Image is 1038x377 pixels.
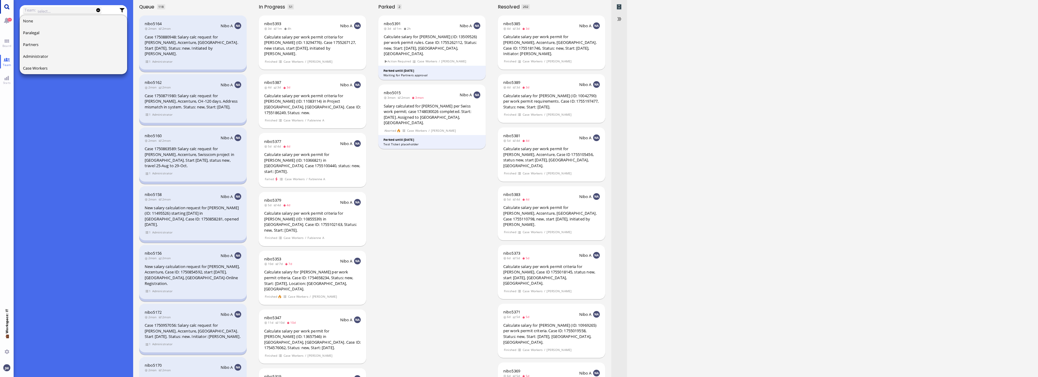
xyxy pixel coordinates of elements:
span: Nibo A [221,365,233,370]
span: Nibo A [579,135,592,141]
span: Fabienne A [307,235,324,240]
button: Paralegal [20,27,127,39]
span: 2mon [145,197,159,201]
span: nibo5383 [503,192,520,197]
span: 4d [522,138,531,143]
span: 4d [274,203,283,207]
span: nibo5353 [264,256,281,262]
span: Aborted [384,128,396,133]
span: 5d [503,138,513,143]
span: 2mon [145,368,159,372]
img: NA [593,370,600,376]
span: nibo5379 [264,197,281,203]
span: Finished [264,59,277,64]
img: NA [235,22,241,29]
img: NA [354,81,361,88]
span: 118 [158,5,164,9]
span: Partners [23,42,38,47]
span: Finished [504,171,516,176]
span: Nibo A [340,258,353,264]
span: Finished [264,235,277,240]
span: 2h [403,26,413,31]
span: [PERSON_NAME] [547,347,572,352]
div: Case 1750880948: Salary calc request for [PERSON_NAME], Accenture, [GEOGRAPHIC_DATA]. Start [DATE... [145,34,241,57]
span: 5d [513,315,522,319]
span: nibo5158 [145,192,162,197]
span: [PERSON_NAME] [312,294,337,299]
img: NA [354,316,361,323]
span: Case Workers [522,347,543,352]
img: NA [235,311,241,318]
img: NA [354,22,361,29]
span: Nibo A [579,23,592,28]
span: Action Required [384,59,411,64]
img: NA [474,22,480,29]
span: 4d [513,197,522,201]
div: New salary calculation request for [PERSON_NAME] (ID: 11495526) starting [DATE] in [GEOGRAPHIC_DA... [145,205,241,227]
span: / [439,59,440,64]
div: Calculate salary for [PERSON_NAME] (ID: 13509526) per work permit rules. Case ID: 1755262112, Sta... [384,34,480,56]
span: Nibo A [221,194,233,199]
a: nibo5387 [264,80,281,85]
a: nibo5391 [384,21,401,26]
span: Administrator [152,171,173,176]
span: Nibo A [340,82,353,88]
span: 1m [393,26,403,31]
span: nibo5393 [264,21,281,26]
span: Nibo A [221,312,233,317]
span: 3d [264,26,274,31]
span: Administrator [152,289,173,294]
span: [PERSON_NAME] [307,59,333,64]
span: Case Workers [407,128,427,133]
span: Case Workers [522,59,543,64]
span: 2mon [145,138,159,143]
span: Administrator [152,342,173,347]
img: NA [354,258,361,264]
span: 5d [264,144,274,148]
span: Nibo A [221,253,233,258]
span: / [544,289,546,294]
span: [PERSON_NAME] [547,171,572,176]
span: Case Workers [522,171,543,176]
span: Case Workers [522,230,543,235]
span: / [305,235,307,240]
span: Nibo A [460,23,472,28]
span: Nibo A [221,23,233,28]
a: nibo5015 [384,90,401,95]
span: Paralegal [23,30,39,35]
span: Team [1,63,13,67]
span: nibo5347 [264,315,281,320]
span: view 1 items [145,112,151,117]
span: / [306,177,308,182]
img: NA [593,81,600,88]
span: Administrator [152,112,173,117]
div: Case 1750871980: Salary calc request for [PERSON_NAME], Accenture, CH-120 days. Address mismatch ... [145,93,241,110]
a: nibo5371 [503,309,520,315]
span: 11d [264,320,275,325]
span: Nibo A [340,200,353,205]
span: 10d [275,320,287,325]
span: view 1 items [145,289,151,294]
span: Nibo A [340,317,353,322]
span: Case Workers [522,112,543,117]
span: 6d [503,256,513,260]
span: 2mon [398,95,412,100]
div: Test Ticket placeholder [383,142,481,147]
img: NA [593,311,600,318]
span: 2mon [159,256,172,260]
span: nibo5156 [145,250,162,256]
div: Parked until [DATE] [383,68,481,73]
button: None [20,15,127,27]
input: select... [38,8,90,15]
span: 6d [503,315,513,319]
span: 3d [513,85,522,89]
span: 3d [384,26,393,31]
span: 4d [522,197,531,201]
span: 3d [513,26,522,31]
span: 5d [522,315,531,319]
span: [PERSON_NAME] [547,112,572,117]
span: Nibo A [579,253,592,258]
